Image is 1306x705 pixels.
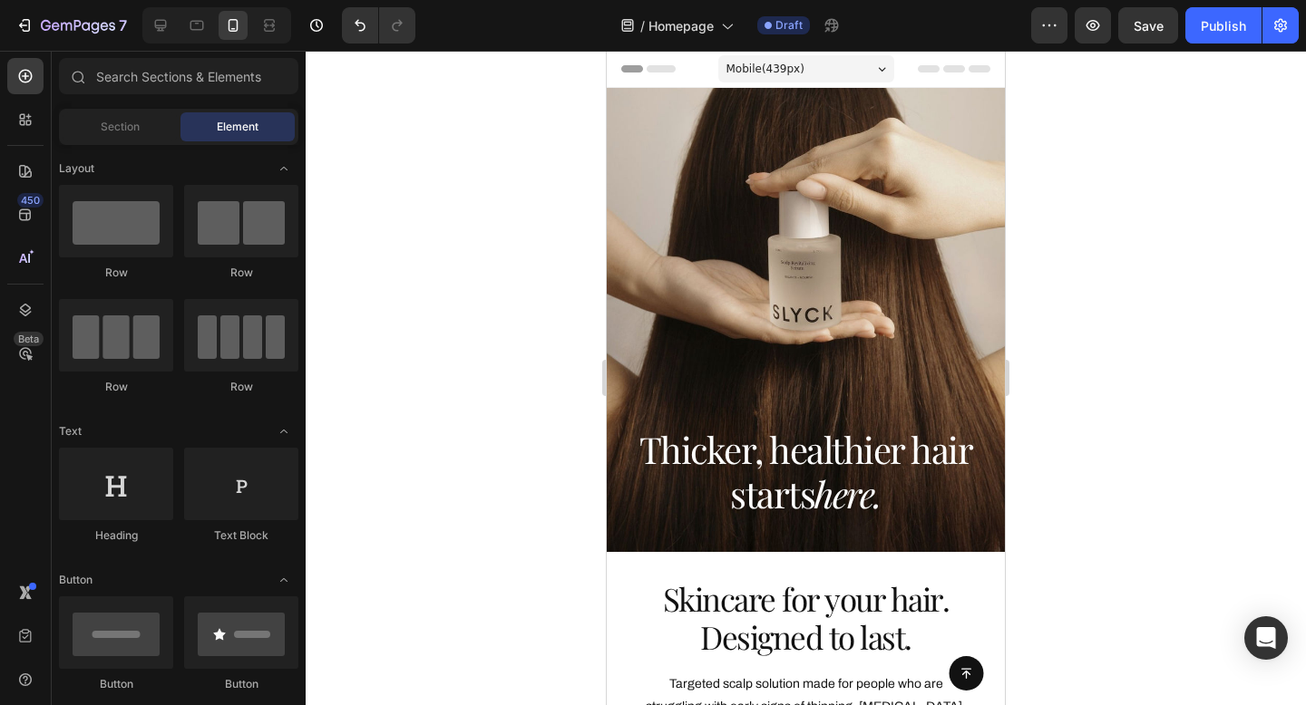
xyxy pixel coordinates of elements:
[607,51,1005,705] iframe: Design area
[59,58,298,94] input: Search Sections & Elements
[59,527,173,544] div: Heading
[17,193,44,208] div: 450
[59,379,173,395] div: Row
[640,16,645,35] span: /
[14,332,44,346] div: Beta
[775,17,803,34] span: Draft
[1134,18,1164,34] span: Save
[59,423,82,439] span: Text
[1185,7,1262,43] button: Publish
[59,572,93,588] span: Button
[269,154,298,183] span: Toggle open
[59,676,173,692] div: Button
[269,565,298,594] span: Toggle open
[648,16,714,35] span: Homepage
[1118,7,1178,43] button: Save
[101,119,140,135] span: Section
[217,119,258,135] span: Element
[269,417,298,446] span: Toggle open
[184,265,298,281] div: Row
[1244,616,1288,660] div: Open Intercom Messenger
[7,7,135,43] button: 7
[184,379,298,395] div: Row
[59,160,94,177] span: Layout
[184,527,298,544] div: Text Block
[119,14,127,36] p: 7
[184,676,298,692] div: Button
[1201,16,1246,35] div: Publish
[59,265,173,281] div: Row
[342,7,415,43] div: Undo/Redo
